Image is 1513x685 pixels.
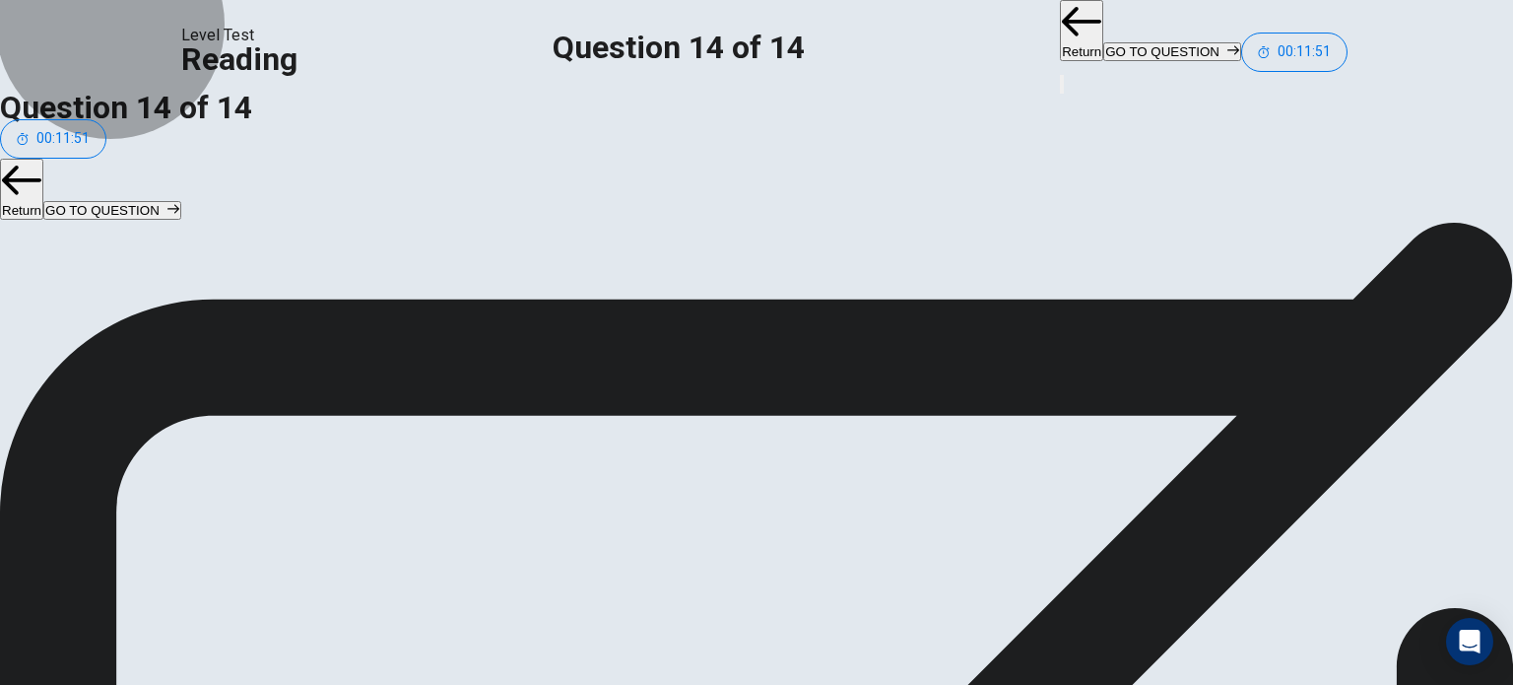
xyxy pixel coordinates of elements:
h1: Reading [181,47,297,71]
button: GO TO QUESTION [1103,42,1241,61]
span: 00:11:51 [1278,44,1331,60]
div: Open Intercom Messenger [1446,618,1493,665]
button: 00:11:51 [1241,33,1348,72]
span: 00:11:51 [36,131,90,147]
h1: Question 14 of 14 [553,35,805,59]
button: GO TO QUESTION [43,201,181,220]
span: Level Test [181,24,297,47]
